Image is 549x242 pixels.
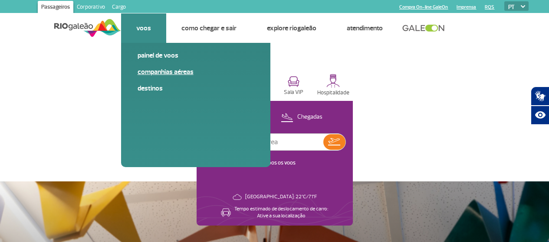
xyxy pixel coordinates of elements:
a: Companhias Aéreas [138,67,254,77]
button: Abrir tradutor de língua de sinais. [531,87,549,106]
a: Cargo [108,1,129,15]
a: Atendimento [347,24,383,32]
a: Imprensa [457,4,476,10]
a: Voos [136,24,151,32]
button: Sala VIP [275,71,313,101]
a: Painel de voos [138,51,254,60]
img: vipRoom.svg [288,76,299,87]
a: Passageiros [38,1,73,15]
p: [GEOGRAPHIC_DATA]: 22°C/71°F [245,194,317,200]
button: VER TODOS OS VOOS [251,160,298,167]
a: Destinos [138,84,254,93]
a: Como chegar e sair [181,24,237,32]
p: Chegadas [297,113,322,121]
a: Compra On-line GaleOn [399,4,448,10]
img: hospitality.svg [326,74,340,87]
p: Hospitalidade [317,90,349,96]
a: Explore RIOgaleão [267,24,316,32]
button: Hospitalidade [314,71,353,101]
a: VER TODOS OS VOOS [253,160,296,166]
button: Chegadas [278,112,325,123]
div: Plugin de acessibilidade da Hand Talk. [531,87,549,125]
p: Sala VIP [284,89,303,96]
a: RQS [485,4,494,10]
a: Corporativo [73,1,108,15]
p: Tempo estimado de deslocamento de carro: Ative a sua localização [234,206,328,219]
button: Abrir recursos assistivos. [531,106,549,125]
